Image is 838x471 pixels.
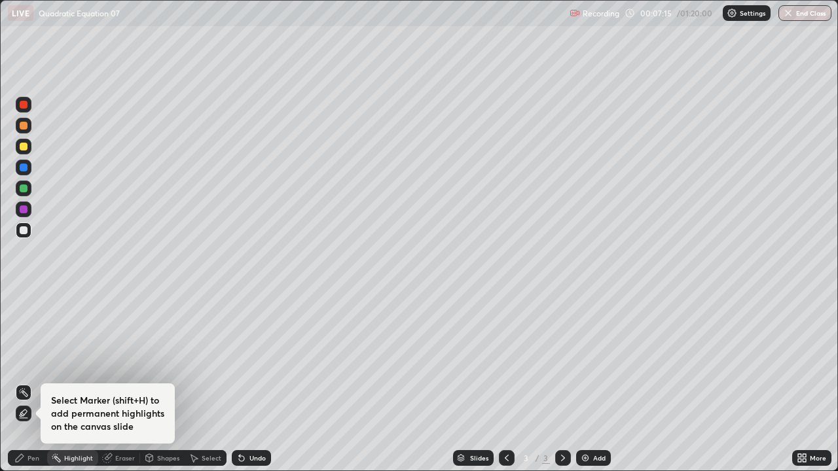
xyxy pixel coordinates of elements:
div: Highlight [64,455,93,461]
div: 3 [520,454,533,462]
p: LIVE [12,8,29,18]
div: More [810,455,826,461]
img: end-class-cross [783,8,793,18]
div: Eraser [115,455,135,461]
p: Quadratic Equation 07 [39,8,120,18]
img: add-slide-button [580,453,591,463]
h4: Select Marker (shift+H) to add permanent highlights on the canvas slide [51,394,164,433]
p: Settings [740,10,765,16]
div: Slides [470,455,488,461]
div: Shapes [157,455,179,461]
div: Pen [27,455,39,461]
div: Add [593,455,606,461]
button: End Class [778,5,831,21]
div: Undo [249,455,266,461]
img: class-settings-icons [727,8,737,18]
img: recording.375f2c34.svg [570,8,580,18]
p: Recording [583,9,619,18]
div: Select [202,455,221,461]
div: / [536,454,539,462]
div: 3 [542,452,550,464]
